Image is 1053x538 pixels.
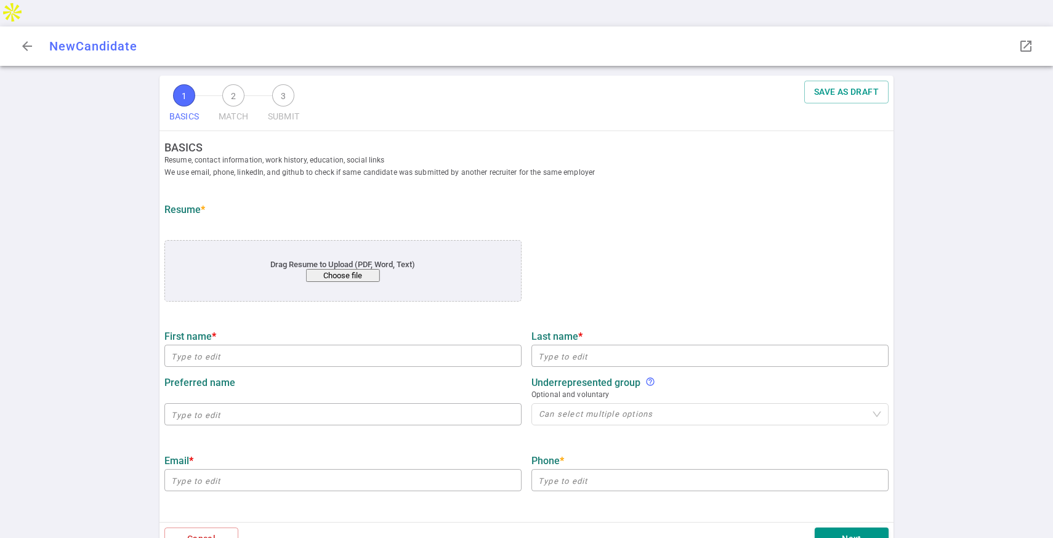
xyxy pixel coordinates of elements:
input: Type to edit [164,404,522,424]
strong: BASICS [164,141,898,154]
button: Open LinkedIn as a popup [1014,34,1038,58]
span: launch [1019,39,1033,54]
span: 3 [272,84,294,106]
span: BASICS [169,106,199,127]
span: Optional and voluntary [531,388,889,401]
strong: Underrepresented Group [531,377,640,388]
span: 2 [222,84,244,106]
label: Phone [531,455,889,467]
div: application/pdf, application/msword, .pdf, .doc, .docx, .txt [164,240,522,302]
label: First name [164,331,522,342]
button: 3SUBMIT [263,81,304,130]
strong: Preferred name [164,377,235,388]
span: New Candidate [49,39,137,54]
strong: GitHub [531,521,560,533]
input: Type to edit [164,346,522,366]
label: Email [164,455,522,467]
input: Type to edit [531,346,889,366]
span: arrow_back [20,39,34,54]
input: Type to edit [164,470,522,490]
strong: LinkedIn [164,521,206,533]
button: Choose file [306,269,380,282]
strong: Resume [164,204,205,215]
span: SUBMIT [268,106,299,127]
button: 1BASICS [164,81,204,130]
button: Go back [15,34,39,58]
label: Last name [531,331,889,342]
div: Drag Resume to Upload (PDF, Word, Text) [201,260,485,282]
button: SAVE AS DRAFT [804,81,889,103]
input: Type to edit [531,470,889,490]
span: Resume, contact information, work history, education, social links We use email, phone, linkedIn,... [164,154,898,179]
i: help_outline [645,377,655,387]
button: 2MATCH [214,81,253,130]
div: We support diversity and inclusion to create equitable futures and prohibit discrimination and ha... [645,377,655,388]
span: MATCH [219,106,248,127]
span: 1 [173,84,195,106]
